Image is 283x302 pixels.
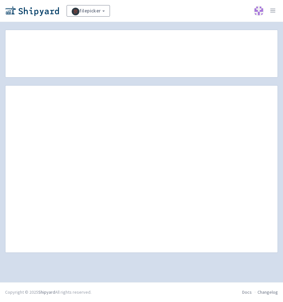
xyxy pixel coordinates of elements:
a: Changelog [258,289,278,295]
img: Shipyard logo [5,6,59,16]
a: Docs [242,289,252,295]
a: filepicker [67,5,110,17]
div: Copyright © 2025 All rights reserved. [5,289,91,296]
a: Shipyard [38,289,55,295]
